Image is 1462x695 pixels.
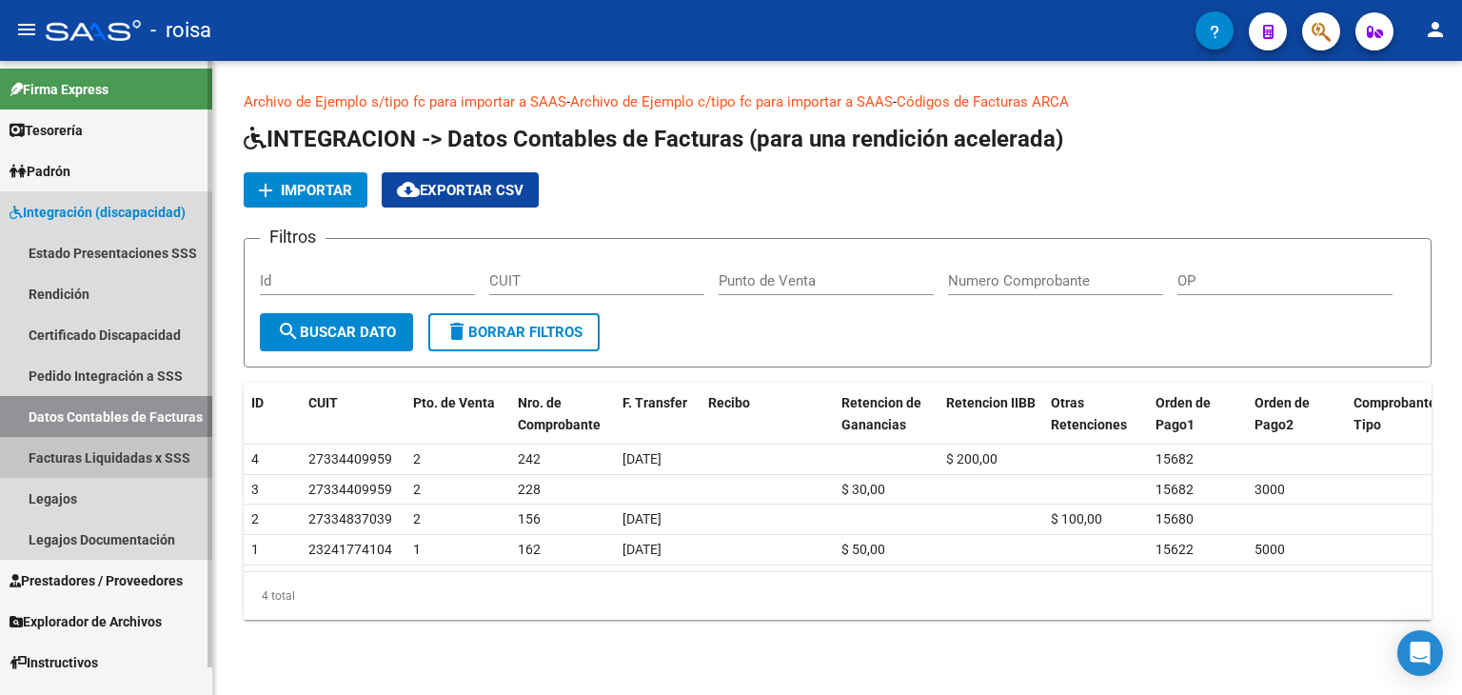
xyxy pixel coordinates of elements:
[10,570,183,591] span: Prestadores / Proveedores
[1346,383,1432,446] datatable-header-cell: Comprobante Tipo
[150,10,211,51] span: - roisa
[10,79,109,100] span: Firma Express
[518,395,601,432] span: Nro. de Comprobante
[277,324,396,341] span: Buscar Dato
[841,395,921,432] span: Retencion de Ganancias
[1156,511,1194,526] span: 15680
[1397,630,1443,676] div: Open Intercom Messenger
[1255,542,1285,557] span: 5000
[244,383,301,446] datatable-header-cell: ID
[1051,511,1102,526] span: $ 100,00
[413,482,421,497] span: 2
[397,178,420,201] mat-icon: cloud_download
[1247,383,1346,446] datatable-header-cell: Orden de Pago2
[841,542,885,557] span: $ 50,00
[10,652,98,673] span: Instructivos
[413,511,421,526] span: 2
[1156,395,1211,432] span: Orden de Pago1
[445,320,468,343] mat-icon: delete
[382,172,539,208] button: Exportar CSV
[15,18,38,41] mat-icon: menu
[1156,542,1194,557] span: 15622
[413,395,495,410] span: Pto. de Venta
[518,451,541,467] span: 242
[10,120,83,141] span: Tesorería
[570,93,893,110] a: Archivo de Ejemplo c/tipo fc para importar a SAAS
[10,611,162,632] span: Explorador de Archivos
[405,383,510,446] datatable-header-cell: Pto. de Venta
[518,542,541,557] span: 162
[308,482,392,497] span: 27334409959
[244,572,1432,620] div: 4 total
[244,91,1432,112] p: - -
[397,182,524,199] span: Exportar CSV
[10,161,70,182] span: Padrón
[251,511,259,526] span: 2
[615,383,701,446] datatable-header-cell: F. Transfer
[251,451,259,467] span: 4
[622,542,662,557] span: [DATE]
[701,383,834,446] datatable-header-cell: Recibo
[1255,482,1285,497] span: 3000
[510,383,615,446] datatable-header-cell: Nro. de Comprobante
[281,182,352,199] span: Importar
[1043,383,1148,446] datatable-header-cell: Otras Retenciones
[938,383,1043,446] datatable-header-cell: Retencion IIBB
[1148,383,1247,446] datatable-header-cell: Orden de Pago1
[260,313,413,351] button: Buscar Dato
[622,511,662,526] span: [DATE]
[1156,451,1194,467] span: 15682
[251,482,259,497] span: 3
[946,395,1036,410] span: Retencion IIBB
[708,395,750,410] span: Recibo
[254,179,277,202] mat-icon: add
[834,383,938,446] datatable-header-cell: Retencion de Ganancias
[1156,482,1194,497] span: 15682
[946,451,998,467] span: $ 200,00
[413,542,421,557] span: 1
[251,395,264,410] span: ID
[1255,395,1310,432] span: Orden de Pago2
[445,324,583,341] span: Borrar Filtros
[251,542,259,557] span: 1
[260,224,326,250] h3: Filtros
[518,511,541,526] span: 156
[622,451,662,467] span: [DATE]
[277,320,300,343] mat-icon: search
[308,511,392,526] span: 27334837039
[308,395,338,410] span: CUIT
[622,395,687,410] span: F. Transfer
[1424,18,1447,41] mat-icon: person
[308,542,392,557] span: 23241774104
[841,482,885,497] span: $ 30,00
[244,126,1063,152] span: INTEGRACION -> Datos Contables de Facturas (para una rendición acelerada)
[301,383,405,446] datatable-header-cell: CUIT
[308,451,392,467] span: 27334409959
[1051,395,1127,432] span: Otras Retenciones
[897,93,1069,110] a: Códigos de Facturas ARCA
[244,172,367,208] button: Importar
[244,93,566,110] a: Archivo de Ejemplo s/tipo fc para importar a SAAS
[428,313,600,351] button: Borrar Filtros
[10,202,186,223] span: Integración (discapacidad)
[518,482,541,497] span: 228
[413,451,421,467] span: 2
[1353,395,1436,432] span: Comprobante Tipo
